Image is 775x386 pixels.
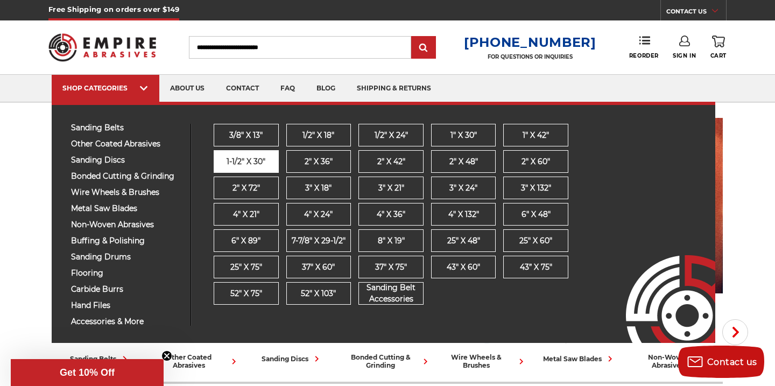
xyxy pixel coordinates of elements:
[70,353,130,364] div: sanding belts
[71,188,182,196] span: wire wheels & brushes
[71,285,182,293] span: carbide burrs
[449,183,477,194] span: 3" x 24"
[305,183,332,194] span: 3" x 18"
[359,282,423,305] span: Sanding Belt Accessories
[152,353,239,369] div: other coated abrasives
[629,52,659,59] span: Reorder
[231,235,260,247] span: 6" x 89"
[722,319,748,345] button: Next
[520,262,552,273] span: 43” x 75"
[450,130,477,141] span: 1" x 30"
[666,5,726,20] a: CONTACT US
[229,130,263,141] span: 3/8" x 13"
[48,26,156,68] img: Empire Abrasives
[302,262,335,273] span: 37" x 60"
[60,367,115,378] span: Get 10% Off
[523,130,549,141] span: 1" x 42"
[673,52,696,59] span: Sign In
[292,235,346,247] span: 7-7/8" x 29-1/2"
[629,36,659,59] a: Reorder
[522,209,551,220] span: 6" x 48"
[543,353,616,364] div: metal saw blades
[71,221,182,229] span: non-woven abrasives
[230,262,262,273] span: 25" x 75"
[447,262,480,273] span: 43" x 60"
[413,37,434,59] input: Submit
[159,75,215,102] a: about us
[306,75,346,102] a: blog
[301,288,336,299] span: 52" x 103"
[305,156,333,167] span: 2" x 36"
[71,172,182,180] span: bonded cutting & grinding
[707,357,757,367] span: Contact us
[62,84,149,92] div: SHOP CATEGORIES
[448,209,479,220] span: 4" x 132"
[71,253,182,261] span: sanding drums
[302,130,334,141] span: 1/2" x 18"
[377,156,405,167] span: 2" x 42"
[375,262,407,273] span: 37" x 75"
[270,75,306,102] a: faq
[346,75,442,102] a: shipping & returns
[678,346,764,378] button: Contact us
[375,130,408,141] span: 1/2" x 24"
[344,353,431,369] div: bonded cutting & grinding
[710,36,727,59] a: Cart
[378,183,404,194] span: 3" x 21"
[521,183,551,194] span: 3" x 132"
[522,156,550,167] span: 2" x 60"
[378,235,405,247] span: 8" x 19"
[71,269,182,277] span: flooring
[71,237,182,245] span: buffing & polishing
[304,209,333,220] span: 4" x 24"
[607,223,715,343] img: Empire Abrasives Logo Image
[440,353,527,369] div: wire wheels & brushes
[519,235,552,247] span: 25" x 60"
[161,350,172,361] button: Close teaser
[71,205,182,213] span: metal saw blades
[233,209,259,220] span: 4" x 21"
[232,183,260,194] span: 2" x 72"
[464,34,596,50] a: [PHONE_NUMBER]
[464,53,596,60] p: FOR QUESTIONS OR INQUIRIES
[71,156,182,164] span: sanding discs
[71,124,182,132] span: sanding belts
[215,75,270,102] a: contact
[230,288,262,299] span: 52" x 75"
[11,359,164,386] div: Get 10% OffClose teaser
[377,209,405,220] span: 4" x 36"
[447,235,480,247] span: 25" x 48"
[449,156,478,167] span: 2" x 48"
[71,301,182,310] span: hand files
[262,353,322,364] div: sanding discs
[710,52,727,59] span: Cart
[227,156,265,167] span: 1-1/2" x 30"
[71,140,182,148] span: other coated abrasives
[71,318,182,326] span: accessories & more
[631,353,718,369] div: non-woven abrasives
